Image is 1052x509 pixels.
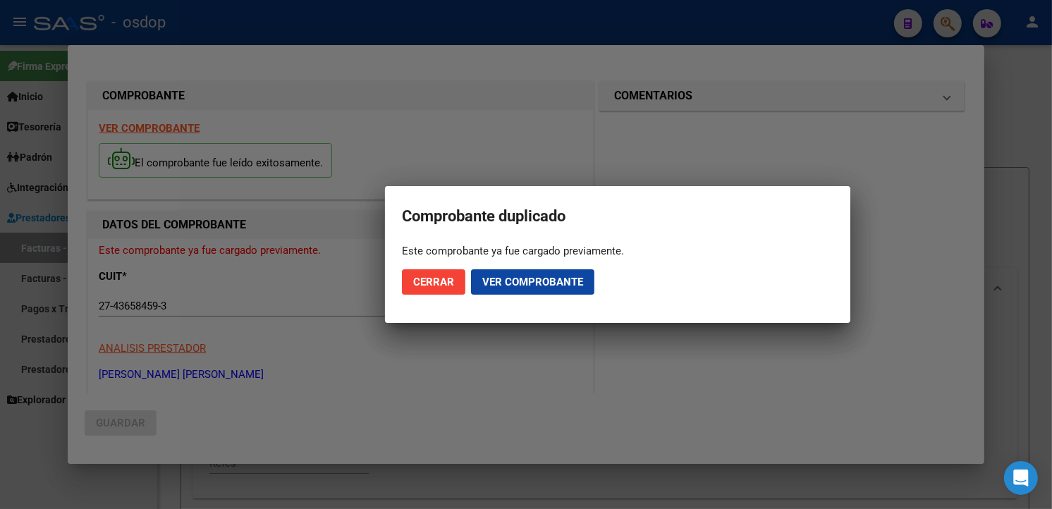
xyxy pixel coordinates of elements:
button: Ver comprobante [471,269,594,295]
span: Ver comprobante [482,276,583,288]
div: Este comprobante ya fue cargado previamente. [402,244,833,258]
span: Cerrar [413,276,454,288]
button: Cerrar [402,269,465,295]
h2: Comprobante duplicado [402,203,833,230]
div: Open Intercom Messenger [1004,461,1038,495]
